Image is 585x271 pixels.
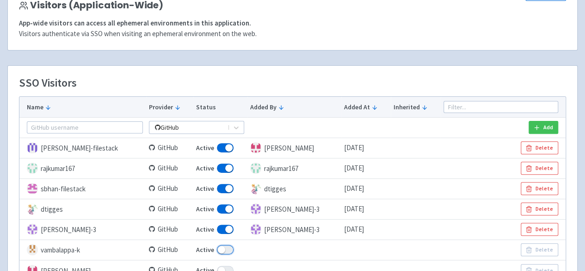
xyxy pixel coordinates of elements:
[250,102,338,112] button: Added By
[247,178,341,199] td: dtigges
[196,224,214,235] span: Active
[19,158,146,178] td: rajkumar167
[344,164,364,172] time: [DATE]
[19,77,77,89] h3: SSO Visitors
[19,19,251,27] strong: App-wide visitors can access all ephemeral environments in this application.
[196,143,214,153] span: Active
[196,245,214,255] span: Active
[146,219,193,239] td: GitHub
[146,199,193,219] td: GitHub
[193,97,247,117] th: Status
[146,158,193,178] td: GitHub
[146,138,193,158] td: GitHub
[521,141,558,154] button: Delete
[521,223,558,236] button: Delete
[247,158,341,178] td: rajkumar167
[247,219,341,239] td: [PERSON_NAME]-3
[27,121,143,133] input: GitHub username
[196,183,214,194] span: Active
[196,204,214,214] span: Active
[19,178,146,199] td: sbhan-filestack
[146,178,193,199] td: GitHub
[196,163,214,174] span: Active
[344,204,364,213] time: [DATE]
[247,138,341,158] td: [PERSON_NAME]
[529,121,558,134] button: Add
[19,219,146,239] td: [PERSON_NAME]-3
[521,243,558,256] button: Delete
[344,143,364,152] time: [DATE]
[394,102,437,112] button: Inherited
[19,239,146,260] td: vambalappa-k
[521,182,558,195] button: Delete
[247,199,341,219] td: [PERSON_NAME]-3
[344,102,388,112] button: Added At
[521,202,558,215] button: Delete
[443,101,558,113] input: Filter...
[344,225,364,233] time: [DATE]
[521,162,558,175] button: Delete
[19,138,146,158] td: [PERSON_NAME]-filestack
[344,184,364,193] time: [DATE]
[19,199,146,219] td: dtigges
[149,102,190,112] button: Provider
[27,102,143,112] button: Name
[19,29,566,39] p: Visitors authenticate via SSO when visiting an ephemeral environment on the web.
[146,239,193,260] td: GitHub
